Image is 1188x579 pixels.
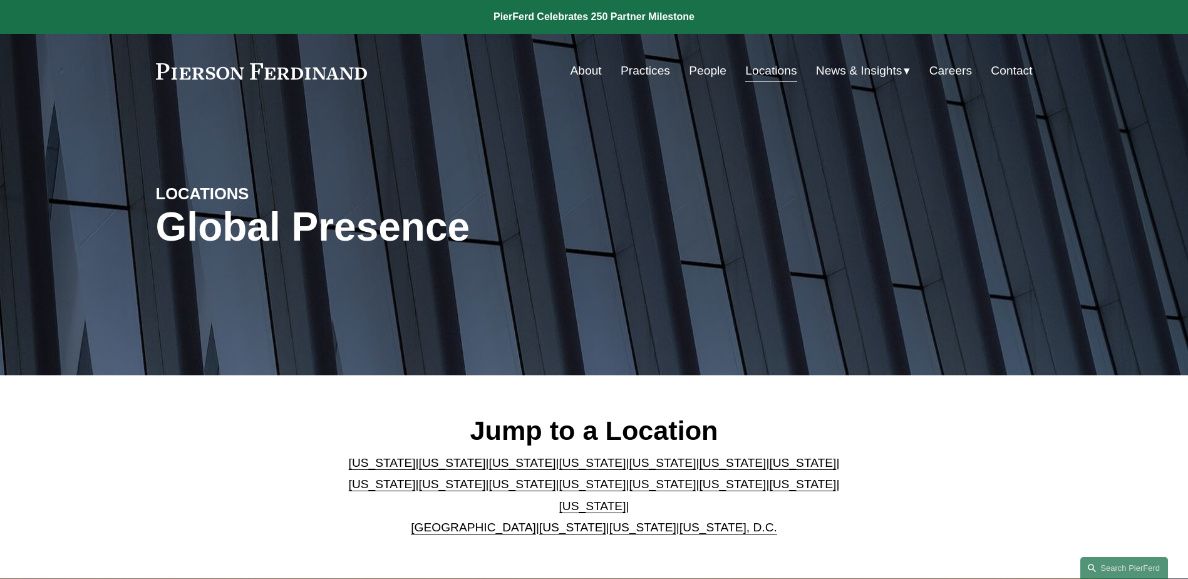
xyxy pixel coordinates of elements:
[629,477,696,491] a: [US_STATE]
[816,59,911,83] a: folder dropdown
[991,59,1032,83] a: Contact
[349,456,416,469] a: [US_STATE]
[489,477,556,491] a: [US_STATE]
[689,59,726,83] a: People
[699,456,766,469] a: [US_STATE]
[609,521,676,534] a: [US_STATE]
[559,477,626,491] a: [US_STATE]
[679,521,777,534] a: [US_STATE], D.C.
[489,456,556,469] a: [US_STATE]
[699,477,766,491] a: [US_STATE]
[559,456,626,469] a: [US_STATE]
[419,477,486,491] a: [US_STATE]
[539,521,606,534] a: [US_STATE]
[419,456,486,469] a: [US_STATE]
[769,456,836,469] a: [US_STATE]
[629,456,696,469] a: [US_STATE]
[745,59,797,83] a: Locations
[156,184,375,204] h4: LOCATIONS
[338,452,850,539] p: | | | | | | | | | | | | | | | | | |
[621,59,670,83] a: Practices
[929,59,972,83] a: Careers
[156,204,740,250] h1: Global Presence
[411,521,536,534] a: [GEOGRAPHIC_DATA]
[571,59,602,83] a: About
[769,477,836,491] a: [US_STATE]
[1080,557,1168,579] a: Search this site
[338,414,850,447] h2: Jump to a Location
[349,477,416,491] a: [US_STATE]
[816,60,902,82] span: News & Insights
[559,499,626,513] a: [US_STATE]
